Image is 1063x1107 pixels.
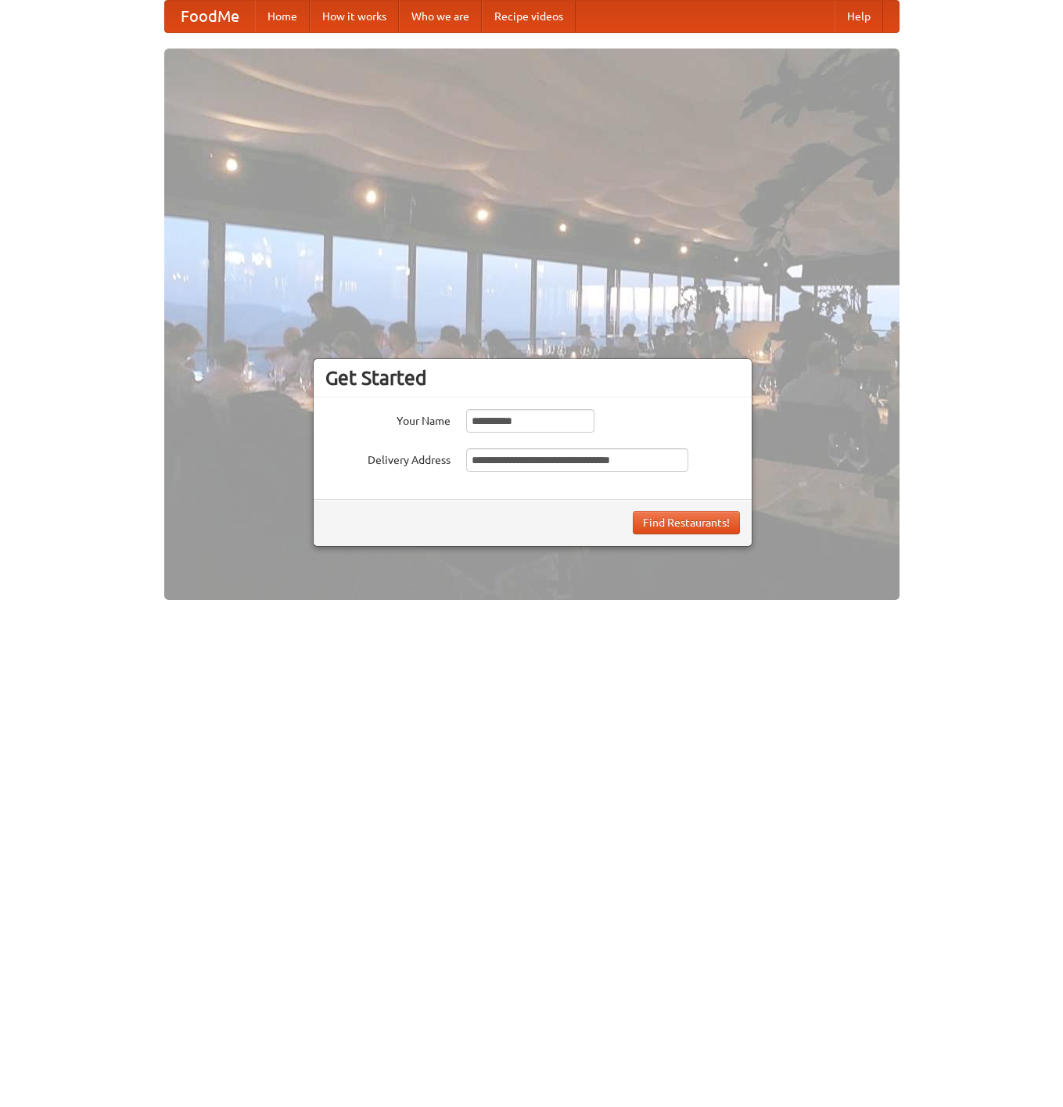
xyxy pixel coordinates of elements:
label: Delivery Address [325,448,451,468]
h3: Get Started [325,366,740,390]
a: Recipe videos [482,1,576,32]
a: How it works [310,1,399,32]
a: Home [255,1,310,32]
a: FoodMe [165,1,255,32]
label: Your Name [325,409,451,429]
a: Who we are [399,1,482,32]
a: Help [835,1,883,32]
button: Find Restaurants! [633,511,740,534]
